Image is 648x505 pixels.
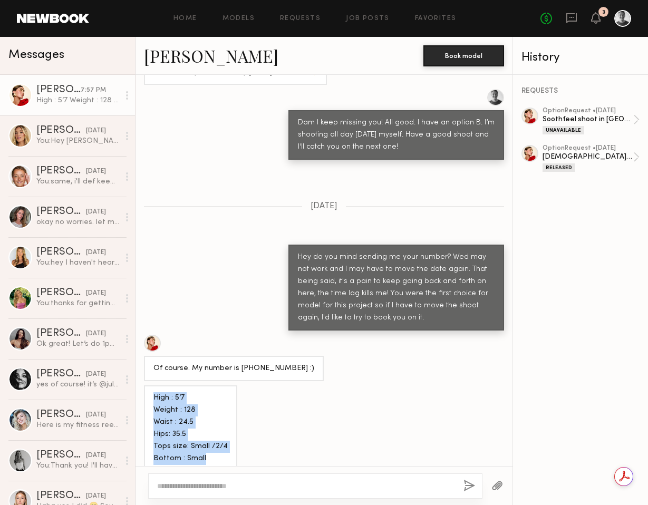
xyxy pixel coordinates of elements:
div: yes of course! it’s @julialaurenmccallum [36,380,119,390]
div: option Request • [DATE] [543,108,633,114]
span: [DATE] [311,202,337,211]
div: Ok great! Let’s do 1pm, thank you [36,339,119,349]
div: [PERSON_NAME] [36,166,86,177]
div: [PERSON_NAME] [36,85,81,95]
div: [PERSON_NAME] [36,491,86,501]
a: Home [173,15,197,22]
div: [DATE] [86,207,106,217]
div: Unavailable [543,126,584,134]
div: [DATE] [86,167,106,177]
div: Soothfeel shoot in [GEOGRAPHIC_DATA] [543,114,633,124]
div: [DATE] [86,329,106,339]
a: [PERSON_NAME] [144,44,278,67]
a: optionRequest •[DATE]Soothfeel shoot in [GEOGRAPHIC_DATA]Unavailable [543,108,640,134]
div: [PERSON_NAME] [36,369,86,380]
a: optionRequest •[DATE][DEMOGRAPHIC_DATA] Fitness Shoot in a gymReleased [543,145,640,172]
div: [DATE] [86,491,106,501]
div: [PERSON_NAME] [36,207,86,217]
div: [PERSON_NAME] [36,328,86,339]
div: [DEMOGRAPHIC_DATA] Fitness Shoot in a gym [543,152,633,162]
span: Messages [8,49,64,61]
a: Favorites [415,15,457,22]
div: Released [543,163,575,172]
a: Models [223,15,255,22]
div: You: Hey [PERSON_NAME], trying to make [DATE] happen. Are you free [DATE] noon - 3ish? Want to ma... [36,136,119,146]
div: 3 [602,9,605,15]
div: History [521,52,640,64]
a: Job Posts [346,15,390,22]
div: You: Thank you! I'll have a firm answer by [DATE] [36,461,119,471]
div: Of course. My number is [PHONE_NUMBER] :) [153,363,314,375]
div: [DATE] [86,126,106,136]
div: option Request • [DATE] [543,145,633,152]
div: [PERSON_NAME] [36,410,86,420]
div: [PERSON_NAME] [36,247,86,258]
div: [DATE] [86,410,106,420]
div: [DATE] [86,248,106,258]
div: [PERSON_NAME] [36,450,86,461]
div: 7:57 PM [81,85,106,95]
div: [PERSON_NAME] [36,288,86,298]
div: [DATE] [86,288,106,298]
div: High : 5’7 Weight : 128 Waist : 24.5 Hips: 35.5 Tops size: Small /2/4 Bottom : Small [36,95,119,105]
div: Dam I keep missing you! All good. I have an option B. I’m shooting all day [DATE] myself. Have a ... [298,117,495,153]
div: [PERSON_NAME] [36,125,86,136]
div: [DATE] [86,451,106,461]
div: [DATE] [86,370,106,380]
div: Hey do you mind sending me your number? Wed may not work and I may have to move the date again. T... [298,251,495,324]
div: Here is my fitness reel . J have a new one too. I was shooting for LA FITNESS and other gyms too! [36,420,119,430]
div: REQUESTS [521,88,640,95]
button: Book model [423,45,504,66]
div: You: hey I haven't heard back from my client. As it's [DATE] and nothing's booked, i dont think t... [36,258,119,268]
div: High : 5’7 Weight : 128 Waist : 24.5 Hips: 35.5 Tops size: Small /2/4 Bottom : Small [153,392,228,465]
a: Book model [423,51,504,60]
a: Requests [280,15,321,22]
div: You: thanks for getting back to me so quick! [36,298,119,308]
div: okay no worries. let me know if anything changes! :) [36,217,119,227]
div: You: same, i'll def keep you in mind [36,177,119,187]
